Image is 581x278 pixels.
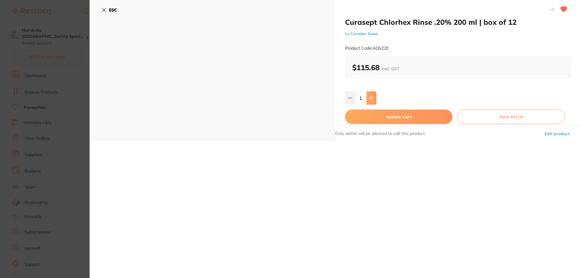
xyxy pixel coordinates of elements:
[457,110,565,124] button: Save to List
[345,31,571,36] small: by
[382,66,399,71] span: excl. GST
[335,131,425,137] p: Only admin will be allowed to edit this product
[345,110,452,124] button: Update Cart
[109,7,117,13] b: ESC
[543,126,571,141] button: Edit product
[352,63,399,72] b: $115.68
[345,18,571,27] h2: Curasept Chlorhex Rinse .20% 200 ml | box of 12
[350,31,378,36] a: Curaden Swiss
[345,46,389,51] small: Product Code: ADS220
[102,5,117,15] button: ESC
